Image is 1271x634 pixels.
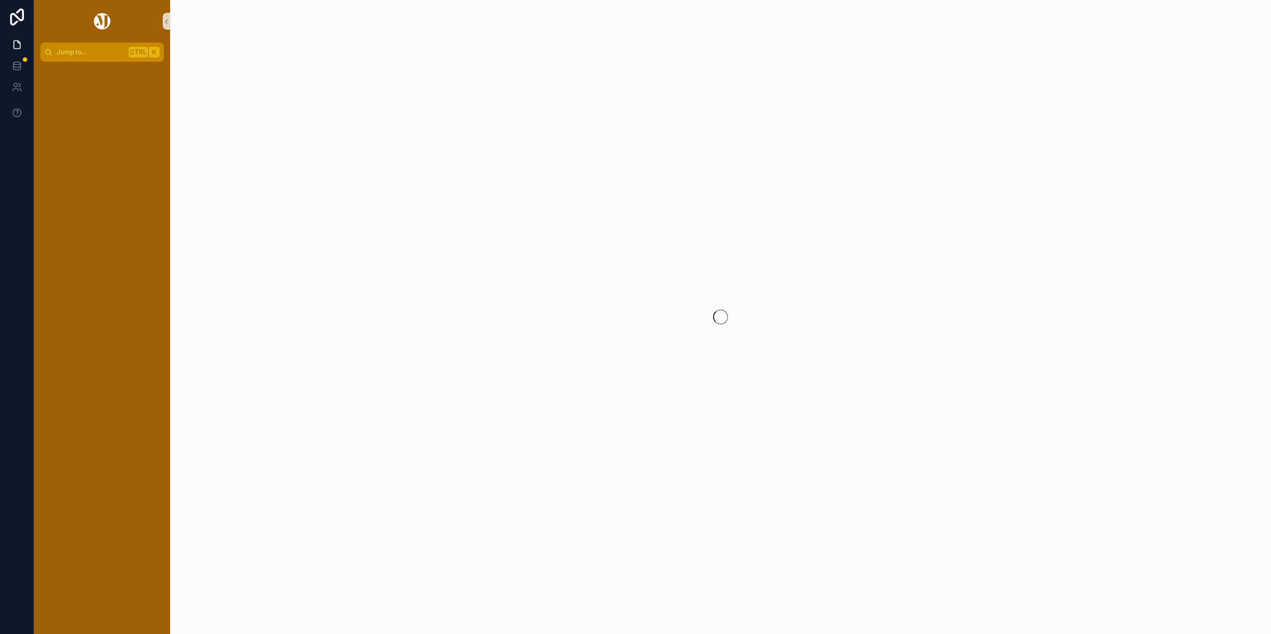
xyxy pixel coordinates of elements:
span: Jump to... [57,48,124,56]
button: Jump to...CtrlK [40,43,164,62]
span: Ctrl [129,47,148,57]
div: scrollable content [34,62,170,81]
span: K [150,48,158,56]
img: App logo [92,13,112,30]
